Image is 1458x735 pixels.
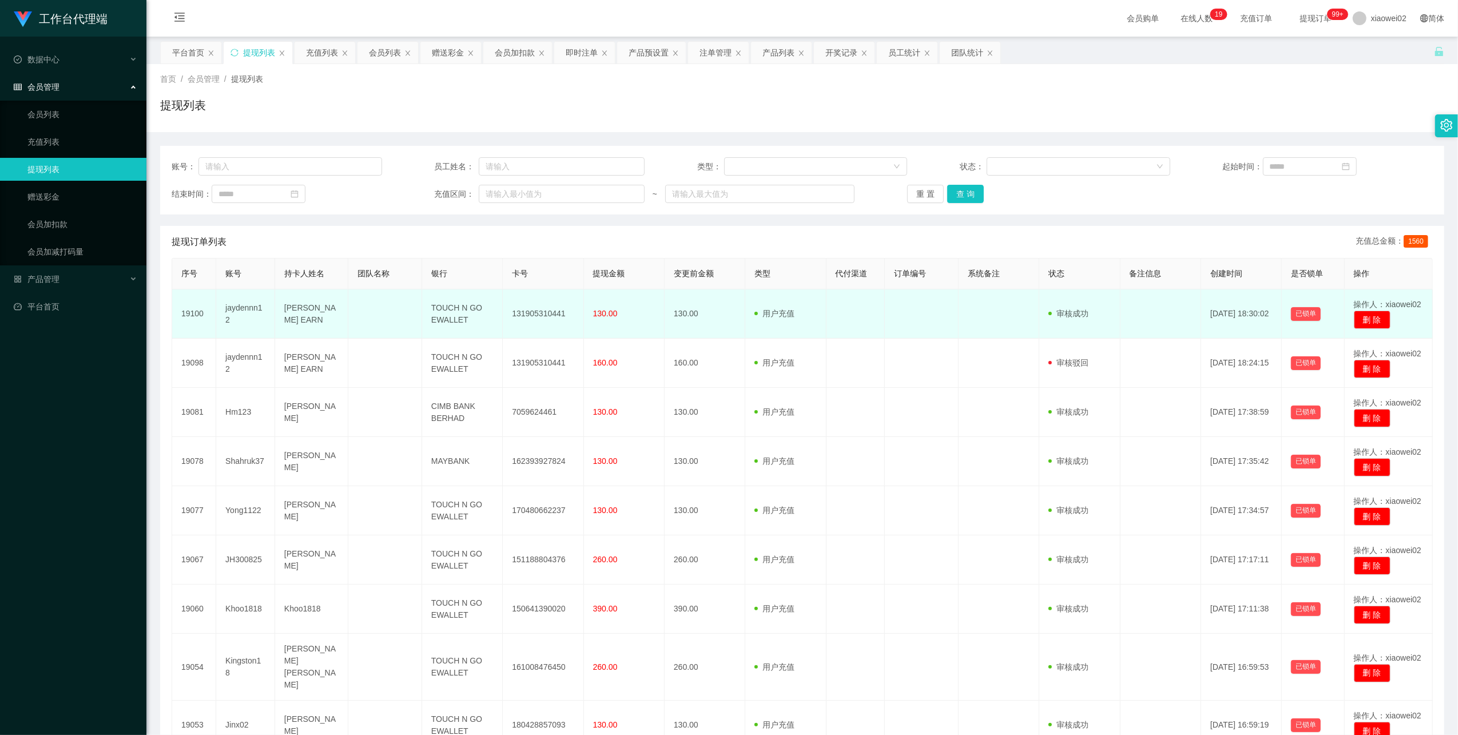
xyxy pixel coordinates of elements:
[208,50,214,57] i: 图标: close
[422,486,503,535] td: TOUCH N GO EWALLET
[1291,307,1321,321] button: 已锁单
[1354,653,1421,662] span: 操作人：xiaowei02
[1354,269,1370,278] span: 操作
[1354,409,1391,427] button: 删 除
[503,339,583,388] td: 131905310441
[172,634,216,701] td: 19054
[1434,46,1444,57] i: 图标: unlock
[1291,602,1321,616] button: 已锁单
[1291,269,1323,278] span: 是否锁单
[987,50,994,57] i: 图标: close
[291,190,299,198] i: 图标: calendar
[160,1,199,37] i: 图标: menu-fold
[754,555,794,564] span: 用户充值
[1210,9,1227,20] sup: 19
[503,634,583,701] td: 161008476450
[754,358,794,367] span: 用户充值
[1354,349,1421,358] span: 操作人：xiaowei02
[275,339,349,388] td: [PERSON_NAME] EARN
[1291,455,1321,468] button: 已锁单
[1440,119,1453,132] i: 图标: setting
[172,289,216,339] td: 19100
[593,407,618,416] span: 130.00
[503,585,583,634] td: 150641390020
[404,50,411,57] i: 图标: close
[1342,162,1350,170] i: 图标: calendar
[1048,456,1088,466] span: 审核成功
[1175,14,1219,22] span: 在线人数
[1201,535,1282,585] td: [DATE] 17:17:11
[665,585,745,634] td: 390.00
[1201,289,1282,339] td: [DATE] 18:30:02
[1048,662,1088,672] span: 审核成功
[495,42,535,63] div: 会员加扣款
[160,74,176,84] span: 首页
[1048,358,1088,367] span: 审核驳回
[538,50,545,57] i: 图标: close
[1354,557,1391,575] button: 删 除
[593,662,618,672] span: 260.00
[341,50,348,57] i: 图标: close
[1201,585,1282,634] td: [DATE] 17:11:38
[369,42,401,63] div: 会员列表
[924,50,931,57] i: 图标: close
[1354,458,1391,476] button: 删 除
[1404,235,1428,248] span: 1560
[198,157,382,176] input: 请输入
[284,269,324,278] span: 持卡人姓名
[754,720,794,729] span: 用户充值
[14,55,22,63] i: 图标: check-circle-o
[216,437,275,486] td: Shahruk37
[1048,506,1088,515] span: 审核成功
[431,269,447,278] span: 银行
[593,604,618,613] span: 390.00
[665,535,745,585] td: 260.00
[754,604,794,613] span: 用户充值
[275,486,349,535] td: [PERSON_NAME]
[1215,9,1219,20] p: 1
[1048,720,1088,729] span: 审核成功
[697,161,724,173] span: 类型：
[754,269,770,278] span: 类型
[275,634,349,701] td: [PERSON_NAME] [PERSON_NAME]
[1354,447,1421,456] span: 操作人：xiaowei02
[231,49,239,57] i: 图标: sync
[422,634,503,701] td: TOUCH N GO EWALLET
[593,309,618,318] span: 130.00
[503,289,583,339] td: 131905310441
[665,185,855,203] input: 请输入最大值为
[1235,14,1278,22] span: 充值订单
[172,585,216,634] td: 19060
[422,388,503,437] td: CIMB BANK BERHAD
[422,289,503,339] td: TOUCH N GO EWALLET
[700,42,732,63] div: 注单管理
[14,55,59,64] span: 数据中心
[754,456,794,466] span: 用户充值
[39,1,108,37] h1: 工作台代理端
[1294,14,1338,22] span: 提现订单
[1354,546,1421,555] span: 操作人：xiaowei02
[1291,406,1321,419] button: 已锁单
[593,358,618,367] span: 160.00
[160,97,206,114] h1: 提现列表
[275,585,349,634] td: Khoo1818
[467,50,474,57] i: 图标: close
[216,585,275,634] td: Khoo1818
[1201,339,1282,388] td: [DATE] 18:24:15
[566,42,598,63] div: 即时注单
[593,506,618,515] span: 130.00
[503,486,583,535] td: 170480662237
[275,388,349,437] td: [PERSON_NAME]
[861,50,868,57] i: 图标: close
[1356,235,1433,249] div: 充值总金额：
[1354,606,1391,624] button: 删 除
[960,161,987,173] span: 状态：
[836,269,868,278] span: 代付渠道
[14,82,59,92] span: 会员管理
[951,42,983,63] div: 团队统计
[503,437,583,486] td: 162393927824
[1354,595,1421,604] span: 操作人：xiaowei02
[14,14,108,23] a: 工作台代理端
[1210,269,1242,278] span: 创建时间
[172,486,216,535] td: 19077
